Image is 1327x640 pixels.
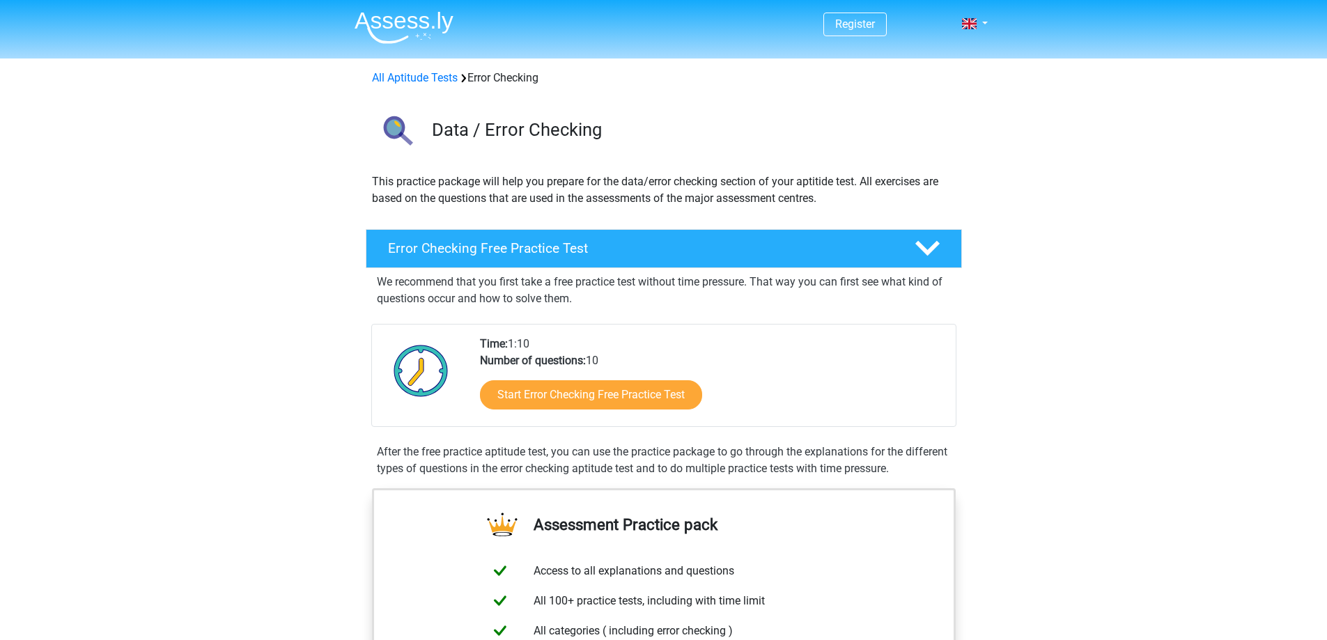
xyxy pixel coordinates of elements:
[470,336,955,426] div: 1:10 10
[355,11,453,44] img: Assessly
[432,119,951,141] h3: Data / Error Checking
[366,103,426,162] img: error checking
[372,173,956,207] p: This practice package will help you prepare for the data/error checking section of your aptitide ...
[371,444,956,477] div: After the free practice aptitude test, you can use the practice package to go through the explana...
[388,240,892,256] h4: Error Checking Free Practice Test
[386,336,456,405] img: Clock
[480,380,702,409] a: Start Error Checking Free Practice Test
[377,274,951,307] p: We recommend that you first take a free practice test without time pressure. That way you can fir...
[480,337,508,350] b: Time:
[372,71,458,84] a: All Aptitude Tests
[480,354,586,367] b: Number of questions:
[360,229,968,268] a: Error Checking Free Practice Test
[835,17,875,31] a: Register
[366,70,961,86] div: Error Checking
